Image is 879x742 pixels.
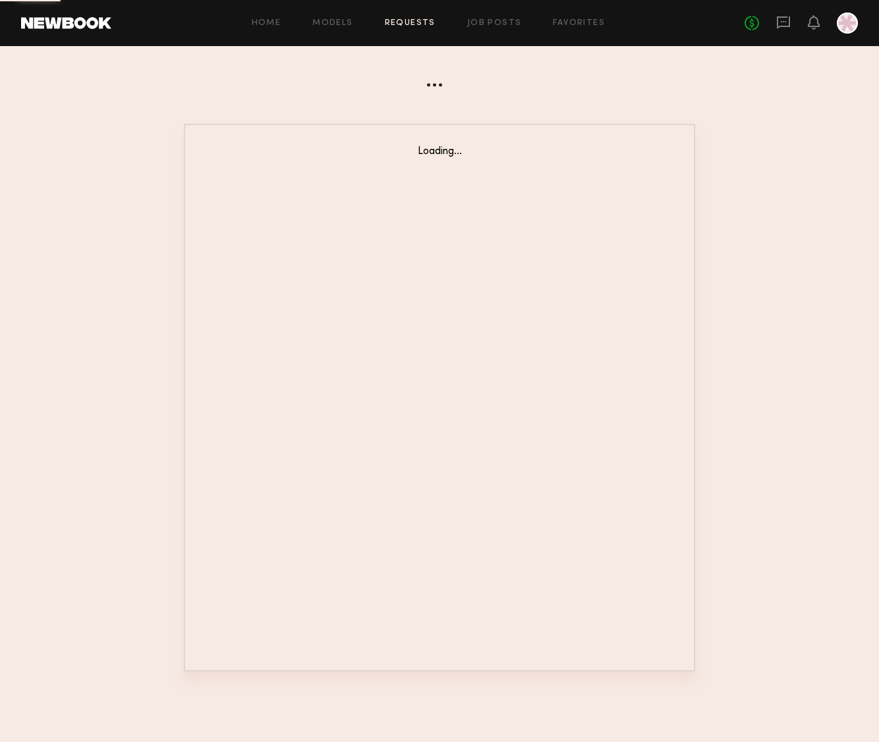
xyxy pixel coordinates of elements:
[467,19,522,28] a: Job Posts
[252,19,281,28] a: Home
[553,19,605,28] a: Favorites
[312,19,353,28] a: Models
[385,19,436,28] a: Requests
[212,146,667,157] div: Loading...
[837,13,858,34] a: J
[184,57,695,92] div: ...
